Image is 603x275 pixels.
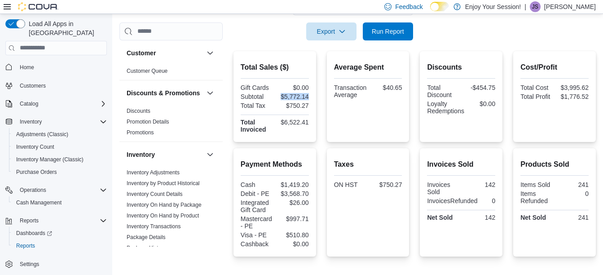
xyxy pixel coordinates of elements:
[13,129,107,140] span: Adjustments (Classic)
[13,197,107,208] span: Cash Management
[13,154,107,165] span: Inventory Manager (Classic)
[430,2,449,11] input: Dark Mode
[9,240,110,252] button: Reports
[241,84,273,91] div: Gift Cards
[16,80,49,91] a: Customers
[427,181,459,195] div: Invoices Sold
[119,66,223,80] div: Customer
[520,190,553,204] div: Items Refunded
[463,214,495,221] div: 142
[277,215,309,222] div: $997.71
[2,184,110,196] button: Operations
[127,191,183,198] span: Inventory Count Details
[20,64,34,71] span: Home
[556,84,589,91] div: $3,995.62
[127,244,166,252] span: Package History
[427,84,459,98] div: Total Discount
[127,212,199,219] span: Inventory On Hand by Product
[556,190,589,197] div: 0
[241,240,273,248] div: Cashback
[16,230,52,237] span: Dashboards
[127,191,183,197] a: Inventory Count Details
[241,181,273,188] div: Cash
[427,159,495,170] h2: Invoices Sold
[127,68,167,74] a: Customer Queue
[16,143,54,151] span: Inventory Count
[556,181,589,188] div: 241
[241,159,309,170] h2: Payment Methods
[16,258,107,270] span: Settings
[127,201,202,208] span: Inventory On Hand by Package
[16,98,107,109] span: Catalog
[363,22,413,40] button: Run Report
[241,62,309,73] h2: Total Sales ($)
[241,102,273,109] div: Total Tax
[127,49,203,58] button: Customer
[241,119,266,133] strong: Total Invoiced
[520,159,589,170] h2: Products Sold
[16,62,107,73] span: Home
[127,118,169,125] span: Promotion Details
[127,169,180,176] span: Inventory Adjustments
[16,156,84,163] span: Inventory Manager (Classic)
[13,228,56,239] a: Dashboards
[427,62,495,73] h2: Discounts
[463,84,495,91] div: -$454.75
[481,197,496,204] div: 0
[20,100,38,107] span: Catalog
[241,215,273,230] div: Mastercard - PE
[13,142,58,152] a: Inventory Count
[312,22,351,40] span: Export
[127,180,200,187] span: Inventory by Product Historical
[16,131,68,138] span: Adjustments (Classic)
[544,1,596,12] p: [PERSON_NAME]
[427,197,477,204] div: InvoicesRefunded
[16,185,50,195] button: Operations
[16,185,107,195] span: Operations
[119,106,223,142] div: Discounts & Promotions
[430,11,431,12] span: Dark Mode
[16,116,107,127] span: Inventory
[277,190,309,197] div: $3,568.70
[520,214,546,221] strong: Net Sold
[532,1,538,12] span: JS
[334,62,402,73] h2: Average Spent
[127,108,150,114] a: Discounts
[370,84,402,91] div: $40.65
[127,202,202,208] a: Inventory On Hand by Package
[127,234,166,240] a: Package Details
[524,1,526,12] p: |
[465,1,521,12] p: Enjoy Your Session!
[16,242,35,249] span: Reports
[370,181,402,188] div: $750.27
[127,245,166,251] a: Package History
[463,181,495,188] div: 142
[277,84,309,91] div: $0.00
[241,199,273,213] div: Integrated Gift Card
[520,84,553,91] div: Total Cost
[334,84,367,98] div: Transaction Average
[16,169,57,176] span: Purchase Orders
[2,61,110,74] button: Home
[127,223,181,230] a: Inventory Transactions
[372,27,404,36] span: Run Report
[427,214,453,221] strong: Net Sold
[127,129,154,136] a: Promotions
[9,196,110,209] button: Cash Management
[16,80,107,91] span: Customers
[25,19,107,37] span: Load All Apps in [GEOGRAPHIC_DATA]
[16,259,43,270] a: Settings
[16,98,42,109] button: Catalog
[9,227,110,240] a: Dashboards
[9,153,110,166] button: Inventory Manager (Classic)
[13,228,107,239] span: Dashboards
[2,257,110,271] button: Settings
[205,48,216,58] button: Customer
[277,93,309,100] div: $5,772.14
[127,89,200,98] h3: Discounts & Promotions
[241,231,273,239] div: Visa - PE
[2,79,110,92] button: Customers
[20,217,39,224] span: Reports
[520,93,553,100] div: Total Profit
